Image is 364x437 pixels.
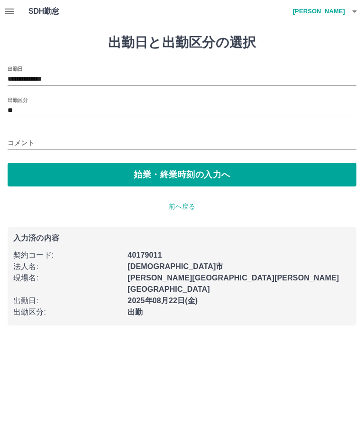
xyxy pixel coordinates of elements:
h1: 出勤日と出勤区分の選択 [8,35,356,51]
button: 始業・終業時刻の入力へ [8,163,356,186]
p: 現場名 : [13,272,122,284]
b: 40179011 [127,251,162,259]
p: 前へ戻る [8,202,356,212]
p: 契約コード : [13,250,122,261]
p: 出勤日 : [13,295,122,307]
p: 入力済の内容 [13,234,351,242]
b: 2025年08月22日(金) [127,297,198,305]
label: 出勤日 [8,65,23,72]
b: [DEMOGRAPHIC_DATA]市 [127,262,223,270]
b: [PERSON_NAME][GEOGRAPHIC_DATA][PERSON_NAME][GEOGRAPHIC_DATA] [127,274,339,293]
p: 出勤区分 : [13,307,122,318]
b: 出勤 [127,308,143,316]
p: 法人名 : [13,261,122,272]
label: 出勤区分 [8,96,27,103]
